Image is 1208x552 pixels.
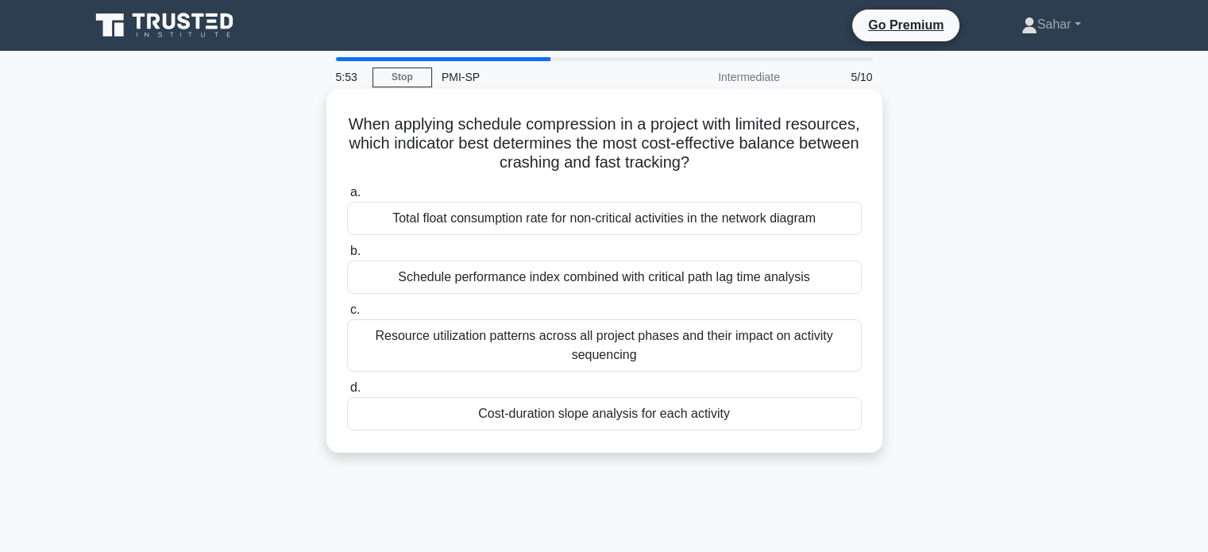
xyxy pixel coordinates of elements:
[650,61,789,93] div: Intermediate
[350,185,361,199] span: a.
[350,380,361,394] span: d.
[347,202,862,235] div: Total float consumption rate for non-critical activities in the network diagram
[372,68,432,87] a: Stop
[859,15,953,35] a: Go Premium
[983,9,1119,41] a: Sahar
[350,244,361,257] span: b.
[326,61,372,93] div: 5:53
[432,61,650,93] div: PMI-SP
[789,61,882,93] div: 5/10
[347,261,862,294] div: Schedule performance index combined with critical path lag time analysis
[350,303,360,316] span: c.
[345,114,863,173] h5: When applying schedule compression in a project with limited resources, which indicator best dete...
[347,319,862,372] div: Resource utilization patterns across all project phases and their impact on activity sequencing
[347,397,862,430] div: Cost-duration slope analysis for each activity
